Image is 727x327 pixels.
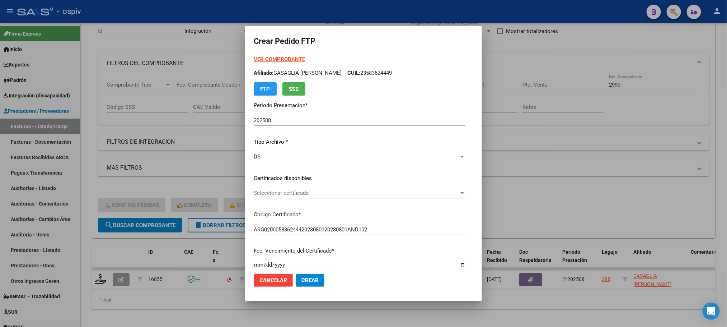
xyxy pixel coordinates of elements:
p: Periodo Presentacion [254,101,465,110]
span: Afiliado: [254,70,273,76]
div: Open Intercom Messenger [703,303,720,320]
span: Cancelar [259,277,287,284]
p: Fec. Vencimiento del Certificado [254,247,465,255]
span: SSS [289,86,299,92]
p: Codigo Certificado [254,211,465,219]
button: SSS [282,82,305,96]
a: VER COMPROBANTE [254,56,305,63]
button: Cancelar [254,274,293,287]
button: Crear [296,274,324,287]
span: CUIL: [347,70,360,76]
span: Seleccionar certificado [254,190,459,196]
button: FTP [254,82,277,96]
p: Certificados disponibles [254,174,465,183]
span: DS [254,153,261,160]
p: Tipo Archivo * [254,138,465,146]
span: Crear [301,277,319,284]
p: CASAGLIA [PERSON_NAME] 23583624449 [254,69,465,77]
span: FTP [261,86,270,92]
h2: Crear Pedido FTP [254,34,473,48]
